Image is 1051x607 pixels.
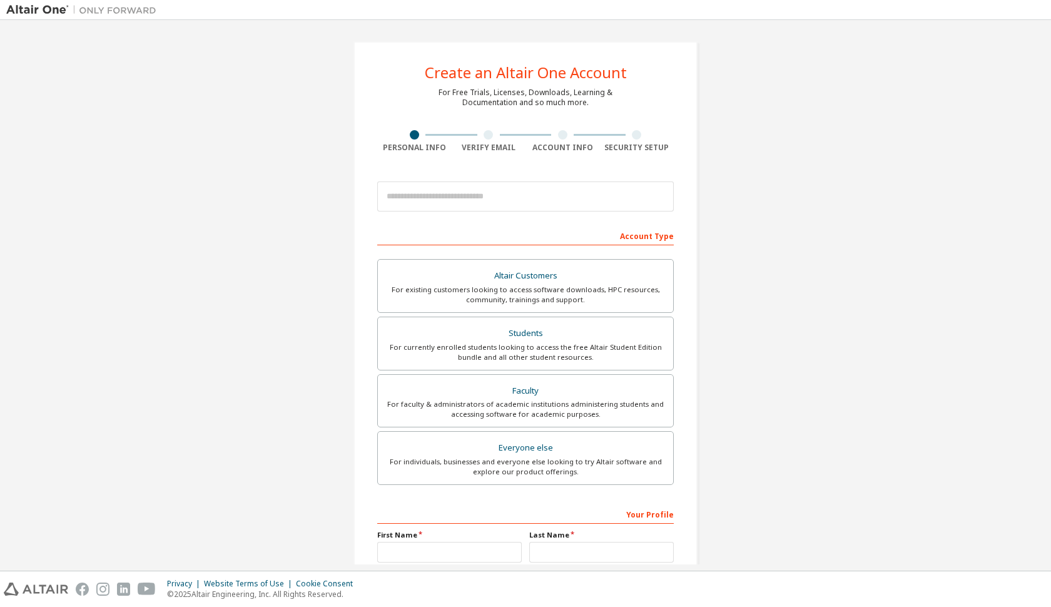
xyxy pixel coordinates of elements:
div: For individuals, businesses and everyone else looking to try Altair software and explore our prod... [385,457,666,477]
div: Personal Info [377,143,452,153]
div: Privacy [167,579,204,589]
label: Last Name [529,530,674,540]
img: Altair One [6,4,163,16]
img: facebook.svg [76,583,89,596]
div: Account Info [525,143,600,153]
div: Verify Email [452,143,526,153]
div: Altair Customers [385,267,666,285]
div: For existing customers looking to access software downloads, HPC resources, community, trainings ... [385,285,666,305]
div: Everyone else [385,439,666,457]
p: © 2025 Altair Engineering, Inc. All Rights Reserved. [167,589,360,599]
div: Website Terms of Use [204,579,296,589]
div: Security Setup [600,143,674,153]
img: linkedin.svg [117,583,130,596]
div: Cookie Consent [296,579,360,589]
div: Account Type [377,225,674,245]
div: Your Profile [377,504,674,524]
label: First Name [377,530,522,540]
div: For currently enrolled students looking to access the free Altair Student Edition bundle and all ... [385,342,666,362]
img: altair_logo.svg [4,583,68,596]
div: Faculty [385,382,666,400]
div: For faculty & administrators of academic institutions administering students and accessing softwa... [385,399,666,419]
div: Students [385,325,666,342]
div: For Free Trials, Licenses, Downloads, Learning & Documentation and so much more. [439,88,612,108]
img: instagram.svg [96,583,109,596]
div: Create an Altair One Account [425,65,627,80]
img: youtube.svg [138,583,156,596]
